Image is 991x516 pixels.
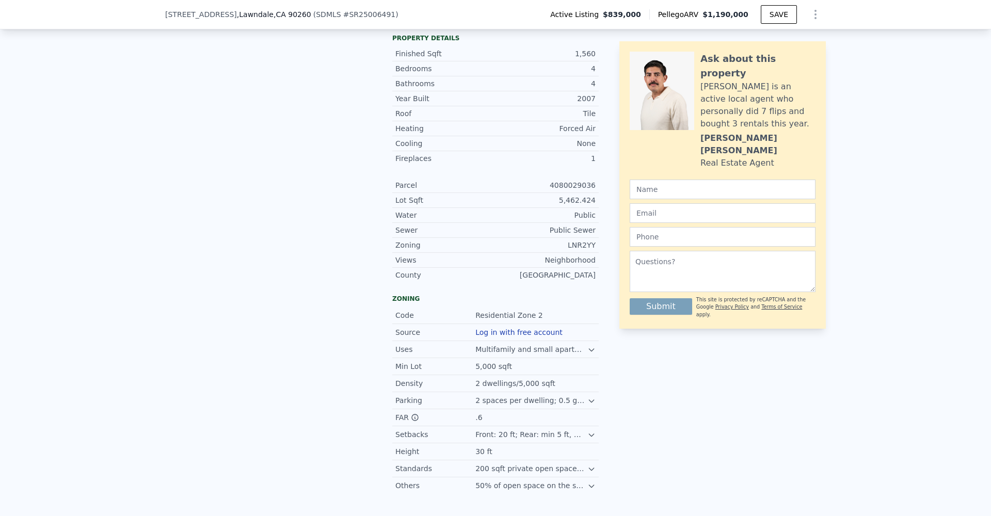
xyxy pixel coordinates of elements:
[495,240,596,250] div: LNR2YY
[395,480,475,491] div: Others
[702,10,748,19] span: $1,190,000
[495,123,596,134] div: Forced Air
[395,412,475,423] div: FAR
[395,153,495,164] div: Fireplaces
[395,93,495,104] div: Year Built
[395,63,495,74] div: Bedrooms
[495,195,596,205] div: 5,462.424
[495,153,596,164] div: 1
[495,93,596,104] div: 2007
[696,296,816,318] div: This site is protected by reCAPTCHA and the Google and apply.
[761,5,797,24] button: SAVE
[395,378,475,389] div: Density
[395,463,475,474] div: Standards
[495,255,596,265] div: Neighborhood
[495,210,596,220] div: Public
[475,328,563,336] button: Log in with free account
[395,240,495,250] div: Zoning
[603,9,641,20] span: $839,000
[395,344,475,354] div: Uses
[630,227,816,247] input: Phone
[700,132,816,157] div: [PERSON_NAME] [PERSON_NAME]
[395,395,475,406] div: Parking
[395,108,495,119] div: Roof
[475,429,587,440] div: Front: 20 ft; Rear: min 5 ft, avg 10 ft; Side: 3 ft for 1-2 dwellings, 5 ft for 3+ dwellings
[495,78,596,89] div: 4
[395,255,495,265] div: Views
[475,463,587,474] div: 200 sqft private open space per dwelling; 6 ft building separation
[392,295,599,303] div: Zoning
[495,49,596,59] div: 1,560
[715,304,749,310] a: Privacy Policy
[343,10,396,19] span: # SR25006491
[700,80,816,130] div: [PERSON_NAME] is an active local agent who personally did 7 flips and bought 3 rentals this year.
[761,304,802,310] a: Terms of Service
[700,52,816,80] div: Ask about this property
[395,310,475,320] div: Code
[475,378,557,389] div: 2 dwellings/5,000 sqft
[495,63,596,74] div: 4
[165,9,237,20] span: [STREET_ADDRESS]
[658,9,703,20] span: Pellego ARV
[395,446,475,457] div: Height
[475,344,587,354] div: Multifamily and small apartment buildings
[495,138,596,149] div: None
[475,446,494,457] div: 30 ft
[630,203,816,223] input: Email
[395,225,495,235] div: Sewer
[395,78,495,89] div: Bathrooms
[274,10,311,19] span: , CA 90260
[395,327,475,337] div: Source
[630,298,692,315] button: Submit
[395,270,495,280] div: County
[805,4,826,25] button: Show Options
[475,412,484,423] div: .6
[395,361,475,372] div: Min Lot
[392,34,599,42] div: Property details
[395,180,495,190] div: Parcel
[237,9,311,20] span: , Lawndale
[475,395,587,406] div: 2 spaces per dwelling; 0.5 guest space per dwelling
[395,210,495,220] div: Water
[395,123,495,134] div: Heating
[475,480,587,491] div: 50% of open space on the second floor
[313,9,398,20] div: ( )
[395,195,495,205] div: Lot Sqft
[395,138,495,149] div: Cooling
[495,180,596,190] div: 4080029036
[395,429,475,440] div: Setbacks
[495,225,596,235] div: Public Sewer
[700,157,774,169] div: Real Estate Agent
[395,49,495,59] div: Finished Sqft
[475,310,545,320] div: Residential Zone 2
[550,9,603,20] span: Active Listing
[316,10,341,19] span: SDMLS
[475,361,514,372] div: 5,000 sqft
[630,180,816,199] input: Name
[495,108,596,119] div: Tile
[495,270,596,280] div: [GEOGRAPHIC_DATA]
